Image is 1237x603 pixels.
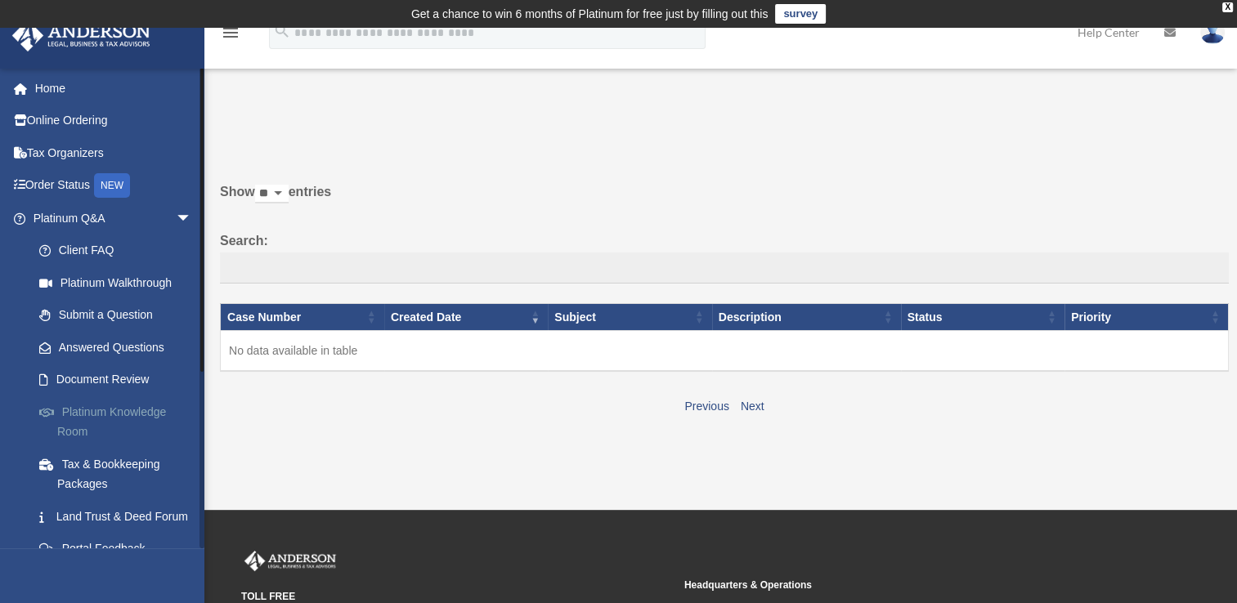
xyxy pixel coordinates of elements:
[241,551,339,572] img: Anderson Advisors Platinum Portal
[221,331,1229,372] td: No data available in table
[741,400,764,413] a: Next
[23,448,217,500] a: Tax & Bookkeeping Packages
[901,303,1064,331] th: Status: activate to sort column ascending
[221,23,240,42] i: menu
[176,202,208,235] span: arrow_drop_down
[411,4,769,24] div: Get a chance to win 6 months of Platinum for free just by filling out this
[11,136,217,169] a: Tax Organizers
[221,303,384,331] th: Case Number: activate to sort column ascending
[23,234,217,267] a: Client FAQ
[23,266,217,299] a: Platinum Walkthrough
[548,303,711,331] th: Subject: activate to sort column ascending
[11,72,217,105] a: Home
[11,169,217,203] a: Order StatusNEW
[775,4,826,24] a: survey
[1222,2,1233,12] div: close
[23,500,217,533] a: Land Trust & Deed Forum
[255,185,289,203] select: Showentries
[1064,303,1229,331] th: Priority: activate to sort column ascending
[23,533,217,565] a: Portal Feedback
[11,202,217,234] a: Platinum Q&Aarrow_drop_down
[221,29,240,42] a: menu
[1200,20,1225,44] img: User Pic
[23,331,208,364] a: Answered Questions
[384,303,548,331] th: Created Date: activate to sort column ascending
[712,303,901,331] th: Description: activate to sort column ascending
[220,252,1229,284] input: Search:
[11,105,217,137] a: Online Ordering
[23,395,217,448] a: Platinum Knowledge Room
[7,20,155,51] img: Anderson Advisors Platinum Portal
[273,22,291,40] i: search
[94,173,130,198] div: NEW
[684,400,728,413] a: Previous
[23,364,217,396] a: Document Review
[220,181,1229,220] label: Show entries
[684,577,1116,594] small: Headquarters & Operations
[23,299,217,332] a: Submit a Question
[220,230,1229,284] label: Search:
